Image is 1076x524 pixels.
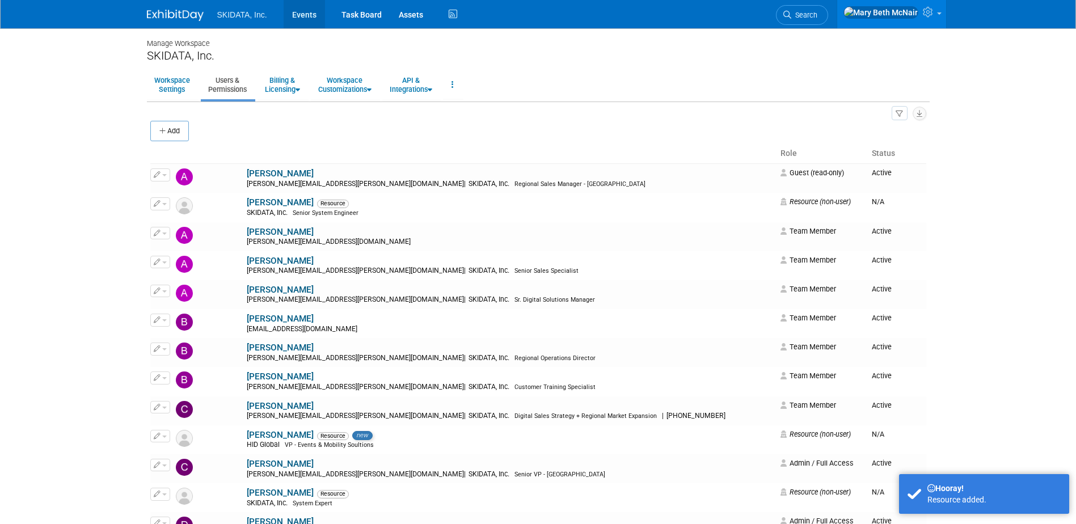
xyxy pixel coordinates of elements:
[247,180,774,189] div: [PERSON_NAME][EMAIL_ADDRESS][PERSON_NAME][DOMAIN_NAME]
[247,168,314,179] a: [PERSON_NAME]
[780,488,851,496] span: Resource (non-user)
[780,168,844,177] span: Guest (read-only)
[464,267,466,274] span: |
[247,256,314,266] a: [PERSON_NAME]
[466,354,513,362] span: SKIDATA, Inc.
[780,314,836,322] span: Team Member
[780,371,836,380] span: Team Member
[247,285,314,295] a: [PERSON_NAME]
[780,256,836,264] span: Team Member
[293,209,358,217] span: Senior System Engineer
[780,459,854,467] span: Admin / Full Access
[872,343,892,351] span: Active
[780,285,836,293] span: Team Member
[464,383,466,391] span: |
[872,401,892,409] span: Active
[867,144,926,163] th: Status
[247,441,283,449] span: HID Global
[927,483,1061,494] div: Hooray!
[872,227,892,235] span: Active
[247,314,314,324] a: [PERSON_NAME]
[514,180,645,188] span: Regional Sales Manager - [GEOGRAPHIC_DATA]
[247,430,314,440] a: [PERSON_NAME]
[247,371,314,382] a: [PERSON_NAME]
[285,441,374,449] span: VP - Events & Mobility Soultions
[247,267,774,276] div: [PERSON_NAME][EMAIL_ADDRESS][PERSON_NAME][DOMAIN_NAME]
[872,430,884,438] span: N/A
[176,227,193,244] img: Andreas Kranabetter
[147,28,930,49] div: Manage Workspace
[150,121,189,141] button: Add
[514,354,596,362] span: Regional Operations Director
[311,71,379,99] a: WorkspaceCustomizations
[247,488,314,498] a: [PERSON_NAME]
[258,71,307,99] a: Billing &Licensing
[843,6,918,19] img: Mary Beth McNair
[247,459,314,469] a: [PERSON_NAME]
[464,354,466,362] span: |
[664,412,729,420] span: [PHONE_NUMBER]
[176,488,193,505] img: Resource
[217,10,267,19] span: SKIDATA, Inc.
[247,401,314,411] a: [PERSON_NAME]
[247,295,774,305] div: [PERSON_NAME][EMAIL_ADDRESS][PERSON_NAME][DOMAIN_NAME]
[176,459,193,476] img: Christopher Archer
[466,383,513,391] span: SKIDATA, Inc.
[514,267,579,274] span: Senior Sales Specialist
[466,295,513,303] span: SKIDATA, Inc.
[247,383,774,392] div: [PERSON_NAME][EMAIL_ADDRESS][PERSON_NAME][DOMAIN_NAME]
[247,499,291,507] span: SKIDATA, Inc.
[464,412,466,420] span: |
[514,471,605,478] span: Senior VP - [GEOGRAPHIC_DATA]
[247,354,774,363] div: [PERSON_NAME][EMAIL_ADDRESS][PERSON_NAME][DOMAIN_NAME]
[293,500,332,507] span: System Expert
[872,256,892,264] span: Active
[466,180,513,188] span: SKIDATA, Inc.
[147,10,204,21] img: ExhibitDay
[780,401,836,409] span: Team Member
[247,325,774,334] div: [EMAIL_ADDRESS][DOMAIN_NAME]
[317,490,349,498] span: Resource
[791,11,817,19] span: Search
[514,296,595,303] span: Sr. Digital Solutions Manager
[317,432,349,440] span: Resource
[466,412,513,420] span: SKIDATA, Inc.
[176,371,193,388] img: Brenda Shively
[176,314,193,331] img: Becky Fox
[317,200,349,208] span: Resource
[872,285,892,293] span: Active
[872,371,892,380] span: Active
[176,343,193,360] img: Bill Herman
[872,488,884,496] span: N/A
[201,71,254,99] a: Users &Permissions
[176,197,193,214] img: Resource
[176,401,193,418] img: Carly Jansen
[776,5,828,25] a: Search
[872,314,892,322] span: Active
[776,144,867,163] th: Role
[247,197,314,208] a: [PERSON_NAME]
[382,71,440,99] a: API &Integrations
[780,227,836,235] span: Team Member
[872,197,884,206] span: N/A
[780,197,851,206] span: Resource (non-user)
[464,470,466,478] span: |
[872,168,892,177] span: Active
[466,470,513,478] span: SKIDATA, Inc.
[247,470,774,479] div: [PERSON_NAME][EMAIL_ADDRESS][PERSON_NAME][DOMAIN_NAME]
[247,227,314,237] a: [PERSON_NAME]
[176,430,193,447] img: Resource
[352,431,373,440] span: new
[466,267,513,274] span: SKIDATA, Inc.
[247,209,291,217] span: SKIDATA, Inc.
[514,383,596,391] span: Customer Training Specialist
[176,285,193,302] img: Andy Shenberger
[147,49,930,63] div: SKIDATA, Inc.
[176,168,193,185] img: Aaron Siebert
[247,343,314,353] a: [PERSON_NAME]
[662,412,664,420] span: |
[780,343,836,351] span: Team Member
[464,295,466,303] span: |
[780,430,851,438] span: Resource (non-user)
[464,180,466,188] span: |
